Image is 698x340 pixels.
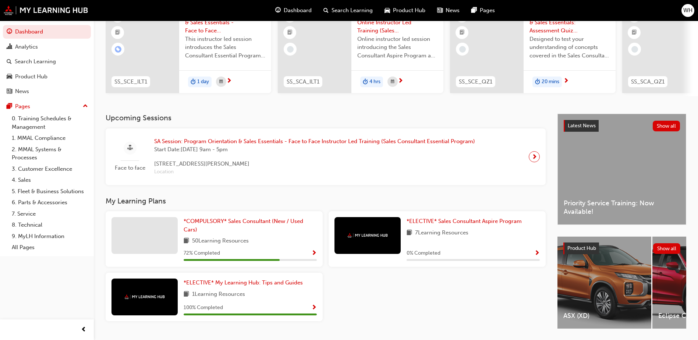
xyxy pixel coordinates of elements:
[9,144,91,163] a: 2. MMAL Systems & Processes
[184,304,223,312] span: 100 % Completed
[184,217,317,234] a: *COMPULSORY* Sales Consultant (New / Used Cars)
[564,120,680,132] a: Latest NewsShow all
[332,6,373,15] span: Search Learning
[564,199,680,216] span: Priority Service Training: Now Available!
[81,325,86,334] span: prev-icon
[535,77,540,87] span: duration-icon
[83,102,88,111] span: up-icon
[563,312,645,320] span: ASX (XD)
[3,70,91,84] a: Product Hub
[191,77,196,87] span: duration-icon
[287,78,319,86] span: SS_SCA_ILT1
[184,237,189,246] span: book-icon
[15,43,38,51] div: Analytics
[9,174,91,186] a: 4. Sales
[407,229,412,238] span: book-icon
[154,168,475,176] span: Location
[15,57,56,66] div: Search Learning
[407,218,522,224] span: *ELECTIVE* Sales Consultant Aspire Program
[398,78,403,85] span: next-icon
[311,250,317,257] span: Show Progress
[3,100,91,113] button: Pages
[7,44,12,50] span: chart-icon
[631,46,638,53] span: learningRecordVerb_NONE-icon
[480,6,495,15] span: Pages
[111,134,540,179] a: Face to faceSA Session: Program Orientation & Sales Essentials - Face to Face Instructor Led Trai...
[226,78,232,85] span: next-icon
[7,103,12,110] span: pages-icon
[681,4,694,17] button: WH
[568,123,596,129] span: Latest News
[471,6,477,15] span: pages-icon
[323,6,329,15] span: search-icon
[3,40,91,54] a: Analytics
[357,35,437,60] span: Online instructor led session introducing the Sales Consultant Aspire Program and outlining what ...
[287,46,294,53] span: learningRecordVerb_NONE-icon
[9,197,91,208] a: 6. Parts & Accessories
[111,164,148,172] span: Face to face
[15,72,47,81] div: Product Hub
[4,6,88,15] img: mmal
[9,208,91,220] a: 7. Service
[7,59,12,65] span: search-icon
[369,78,380,86] span: 4 hrs
[15,87,29,96] div: News
[563,78,569,85] span: next-icon
[563,242,680,254] a: Product HubShow all
[154,137,475,146] span: SA Session: Program Orientation & Sales Essentials - Face to Face Instructor Led Training (Sales ...
[529,35,610,60] span: Designed to test your understanding of concepts covered in the Sales Consultant Essential Program...
[9,242,91,253] a: All Pages
[557,237,651,329] a: ASX (XD)
[9,231,91,242] a: 9. MyLH Information
[9,163,91,175] a: 3. Customer Excellence
[3,25,91,39] a: Dashboard
[106,4,271,93] a: SS_SCE_ILT1Program Orientation & Sales Essentials - Face to Face Instructor Led Training (Sales C...
[459,78,492,86] span: SS_SCE_QZ1
[534,250,540,257] span: Show Progress
[154,145,475,154] span: Start Date: [DATE] 9am - 5pm
[318,3,379,18] a: search-iconSearch Learning
[184,249,220,258] span: 72 % Completed
[431,3,465,18] a: news-iconNews
[9,186,91,197] a: 5. Fleet & Business Solutions
[534,249,540,258] button: Show Progress
[127,144,133,153] span: sessionType_FACE_TO_FACE-icon
[631,78,665,86] span: SS_SCA_QZ1
[115,46,121,53] span: learningRecordVerb_ENROLL-icon
[407,217,525,226] a: *ELECTIVE* Sales Consultant Aspire Program
[415,229,468,238] span: 7 Learning Resources
[532,152,537,162] span: next-icon
[385,6,390,15] span: car-icon
[7,74,12,80] span: car-icon
[446,6,460,15] span: News
[184,279,306,287] a: *ELECTIVE* My Learning Hub: Tips and Guides
[9,113,91,132] a: 0. Training Schedules & Management
[347,233,388,238] img: mmal
[3,24,91,100] button: DashboardAnalyticsSearch LearningProduct HubNews
[124,294,165,299] img: mmal
[7,29,12,35] span: guage-icon
[269,3,318,18] a: guage-iconDashboard
[567,245,596,251] span: Product Hub
[219,77,223,86] span: calendar-icon
[185,10,265,35] span: Program Orientation & Sales Essentials - Face to Face Instructor Led Training (Sales Consultant E...
[379,3,431,18] a: car-iconProduct Hub
[275,6,281,15] span: guage-icon
[653,243,681,254] button: Show all
[192,290,245,299] span: 1 Learning Resources
[363,77,368,87] span: duration-icon
[7,88,12,95] span: news-icon
[311,305,317,311] span: Show Progress
[460,28,465,38] span: booktick-icon
[197,78,209,86] span: 1 day
[278,4,443,93] a: SS_SCA_ILT1Program Orientation: Online Instructor Led Training (Sales Consultant Aspire Program)O...
[459,46,466,53] span: learningRecordVerb_NONE-icon
[9,132,91,144] a: 1. MMAL Compliance
[632,28,637,38] span: booktick-icon
[391,77,394,86] span: calendar-icon
[106,197,546,205] h3: My Learning Plans
[184,218,303,233] span: *COMPULSORY* Sales Consultant (New / Used Cars)
[407,249,440,258] span: 0 % Completed
[557,114,686,225] a: Latest NewsShow allPriority Service Training: Now Available!
[437,6,443,15] span: news-icon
